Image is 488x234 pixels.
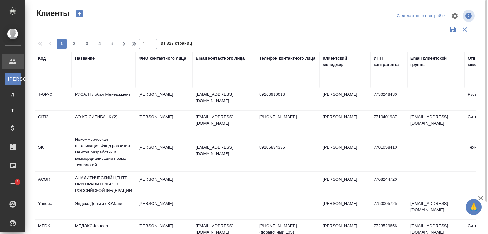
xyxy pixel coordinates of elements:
[259,144,316,151] p: 89105834335
[320,88,370,110] td: [PERSON_NAME]
[161,40,192,49] span: из 327 страниц
[69,41,79,47] span: 2
[135,197,193,219] td: [PERSON_NAME]
[5,88,21,101] a: Д
[320,197,370,219] td: [PERSON_NAME]
[135,173,193,195] td: [PERSON_NAME]
[8,76,17,82] span: [PERSON_NAME]
[135,111,193,133] td: [PERSON_NAME]
[447,8,463,23] span: Настроить таблицу
[107,39,118,49] button: 5
[407,197,464,219] td: [EMAIL_ADDRESS][DOMAIN_NAME]
[95,39,105,49] button: 4
[323,55,367,68] div: Клиентский менеджер
[139,55,186,62] div: ФИО контактного лица
[370,141,407,163] td: 7701058410
[320,111,370,133] td: [PERSON_NAME]
[196,91,253,104] p: [EMAIL_ADDRESS][DOMAIN_NAME]
[135,88,193,110] td: [PERSON_NAME]
[466,199,482,215] button: 🙏
[135,141,193,163] td: [PERSON_NAME]
[8,92,17,98] span: Д
[8,107,17,114] span: Т
[72,88,135,110] td: РУСАЛ Глобал Менеджмент
[5,104,21,117] a: Т
[370,173,407,195] td: 7708244720
[75,55,95,62] div: Название
[447,23,459,36] button: Сохранить фильтры
[72,111,135,133] td: АО КБ СИТИБАНК (2)
[38,55,46,62] div: Код
[196,144,253,157] p: [EMAIL_ADDRESS][DOMAIN_NAME]
[196,114,253,127] p: [EMAIL_ADDRESS][DOMAIN_NAME]
[35,141,72,163] td: SK
[12,179,22,185] span: 2
[2,177,24,193] a: 2
[320,173,370,195] td: [PERSON_NAME]
[72,197,135,219] td: Яндекс Деньги / ЮМани
[370,197,407,219] td: 7750005725
[72,172,135,197] td: АНАЛИТИЧЕСКИЙ ЦЕНТР ПРИ ПРАВИТЕЛЬСТВЕ РОССИЙСКОЙ ФЕДЕРАЦИИ
[468,200,479,214] span: 🙏
[72,8,87,19] button: Создать
[320,141,370,163] td: [PERSON_NAME]
[459,23,471,36] button: Сбросить фильтры
[35,8,69,18] span: Клиенты
[35,111,72,133] td: CITI2
[259,91,316,98] p: 89163910013
[72,133,135,171] td: Некоммерческая организация Фонд развития Центра разработки и коммерциализации новых технологий
[395,11,447,21] div: split button
[95,41,105,47] span: 4
[69,39,79,49] button: 2
[407,111,464,133] td: [EMAIL_ADDRESS][DOMAIN_NAME]
[370,88,407,110] td: 7730248430
[259,114,316,120] p: [PHONE_NUMBER]
[196,55,245,62] div: Email контактного лица
[410,55,461,68] div: Email клиентской группы
[35,88,72,110] td: T-OP-C
[107,41,118,47] span: 5
[370,111,407,133] td: 7710401987
[82,39,92,49] button: 3
[5,73,21,85] a: [PERSON_NAME]
[463,10,476,22] span: Посмотреть информацию
[82,41,92,47] span: 3
[35,173,72,195] td: ACGRF
[259,55,315,62] div: Телефон контактного лица
[374,55,404,68] div: ИНН контрагента
[35,197,72,219] td: Yandex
